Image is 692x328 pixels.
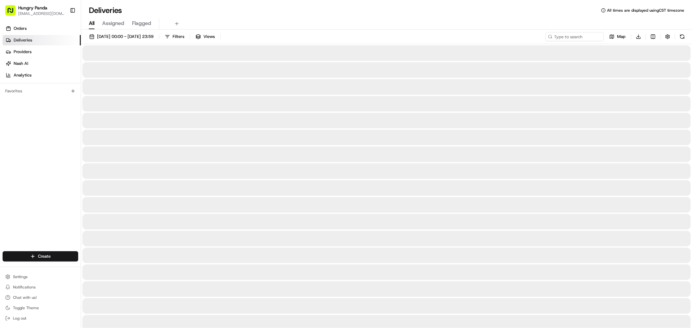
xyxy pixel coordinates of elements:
[65,161,79,166] span: Pylon
[13,316,26,321] span: Log out
[132,19,151,27] span: Flagged
[3,283,78,292] button: Notifications
[29,68,89,74] div: We're available if you need us!
[6,62,18,74] img: 1736555255976-a54dd68f-1ca7-489b-9aae-adbdc363a1c4
[86,32,156,41] button: [DATE] 00:00 - [DATE] 23:59
[3,303,78,312] button: Toggle Theme
[162,32,187,41] button: Filters
[18,11,65,16] button: [EMAIL_ADDRESS][DOMAIN_NAME]
[545,32,604,41] input: Type to search
[97,34,153,40] span: [DATE] 00:00 - [DATE] 23:59
[3,23,81,34] a: Orders
[61,145,104,151] span: API Documentation
[203,34,215,40] span: Views
[14,62,25,74] img: 1727276513143-84d647e1-66c0-4f92-a045-3c9f9f5dfd92
[57,118,70,123] span: 8月7日
[89,19,94,27] span: All
[678,32,687,41] button: Refresh
[193,32,218,41] button: Views
[17,42,107,49] input: Clear
[102,19,124,27] span: Assigned
[13,145,50,151] span: Knowledge Base
[18,5,47,11] button: Hungry Panda
[38,253,51,259] span: Create
[110,64,118,72] button: Start new chat
[6,146,12,151] div: 📗
[52,142,107,154] a: 💻API Documentation
[14,61,28,66] span: Nash AI
[6,84,42,89] div: Past conversations
[4,142,52,154] a: 📗Knowledge Base
[3,251,78,262] button: Create
[3,58,81,69] a: Nash AI
[3,272,78,281] button: Settings
[14,37,32,43] span: Deliveries
[3,3,67,18] button: Hungry Panda[EMAIL_ADDRESS][DOMAIN_NAME]
[607,8,684,13] span: All times are displayed using CST timezone
[6,112,17,122] img: Asif Zaman Khan
[20,118,53,123] span: [PERSON_NAME]
[54,118,56,123] span: •
[101,83,118,91] button: See all
[617,34,625,40] span: Map
[25,100,40,106] span: 8月15日
[46,160,79,166] a: Powered byPylon
[13,295,37,300] span: Chat with us!
[3,314,78,323] button: Log out
[13,274,28,279] span: Settings
[21,100,24,106] span: •
[3,35,81,45] a: Deliveries
[3,47,81,57] a: Providers
[173,34,184,40] span: Filters
[89,5,122,16] h1: Deliveries
[6,26,118,36] p: Welcome 👋
[14,26,27,31] span: Orders
[13,118,18,123] img: 1736555255976-a54dd68f-1ca7-489b-9aae-adbdc363a1c4
[29,62,106,68] div: Start new chat
[3,70,81,80] a: Analytics
[606,32,628,41] button: Map
[13,285,36,290] span: Notifications
[3,86,78,96] div: Favorites
[55,146,60,151] div: 💻
[14,72,31,78] span: Analytics
[13,305,39,310] span: Toggle Theme
[14,49,31,55] span: Providers
[6,6,19,19] img: Nash
[3,293,78,302] button: Chat with us!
